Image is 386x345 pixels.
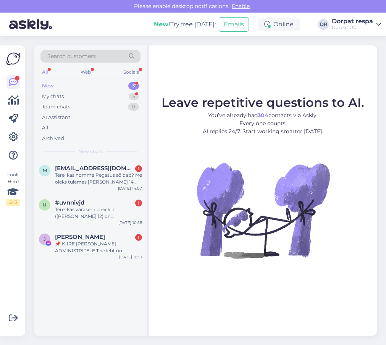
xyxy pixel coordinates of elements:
[42,114,70,121] div: AI Assistant
[78,148,103,155] span: New chats
[128,82,139,90] div: 3
[122,67,141,77] div: Socials
[47,52,96,60] span: Search customers
[332,18,373,24] div: Dorpat respa
[6,199,20,206] div: 2 / 3
[55,240,142,254] div: 📌 KIIRE [PERSON_NAME] ADMINISTRITELE Teie leht on rikkunud Meta kogukonna juhiseid ja reklaamipol...
[43,168,47,173] span: m
[332,18,381,31] a: Dorpat respaDorpat OÜ
[135,200,142,206] div: 1
[154,20,216,29] div: Try free [DATE]:
[194,142,332,279] img: No Chat active
[118,220,142,226] div: [DATE] 10:58
[40,67,49,77] div: All
[154,21,170,28] b: New!
[129,93,139,100] div: 5
[128,103,139,111] div: 0
[44,236,46,242] span: J
[42,124,48,132] div: All
[79,67,92,77] div: Web
[119,254,142,260] div: [DATE] 10:51
[162,111,364,135] p: You’ve already had contacts via Askly. Every one counts. AI replies 24/7. Start working smarter [...
[42,135,64,142] div: Archived
[6,171,20,206] div: Look Here
[55,199,84,206] span: #uvnnivjd
[332,24,373,31] div: Dorpat OÜ
[55,234,105,240] span: Johan Hallden
[229,3,252,10] span: Enable
[318,19,329,30] div: DR
[55,206,142,220] div: Tere, kas varasem check in ([PERSON_NAME] 12) on [PERSON_NAME] võimalik?
[42,82,54,90] div: New
[6,52,21,66] img: Askly Logo
[55,165,134,172] span: mihkel.laane@gmail.com
[55,172,142,185] div: Tere, kas homme Pegasus sõidab? Me oleks tulemas [PERSON_NAME] 14 väljuvale sõidule, 7 täiskasvan...
[162,95,364,110] span: Leave repetitive questions to AI.
[42,103,70,111] div: Team chats
[42,93,64,100] div: My chats
[219,17,249,32] button: Emails
[258,18,300,31] div: Online
[135,234,142,241] div: 1
[43,202,47,208] span: u
[135,165,142,172] div: 1
[258,112,268,119] b: 304
[118,185,142,191] div: [DATE] 14:07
